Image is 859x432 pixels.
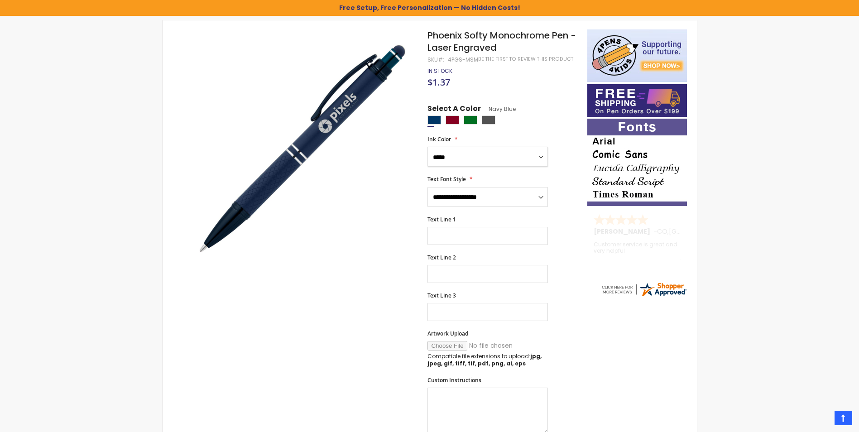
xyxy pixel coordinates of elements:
div: Customer service is great and very helpful [594,241,681,261]
span: Phoenix Softy Monochrome Pen - Laser Engraved [427,29,576,54]
img: font-personalization-examples [587,119,687,206]
a: Top [835,411,852,425]
div: Green [464,115,477,125]
p: Compatible file extensions to upload: [427,353,548,367]
img: Free shipping on orders over $199 [587,84,687,117]
span: [PERSON_NAME] [594,227,653,236]
div: Availability [427,67,452,75]
div: Gunmetal [482,115,495,125]
span: CO [657,227,667,236]
span: Ink Color [427,135,451,143]
span: - , [653,227,735,236]
span: Text Line 3 [427,292,456,299]
span: Navy Blue [481,105,516,113]
a: Be the first to review this product [478,56,573,62]
span: Text Line 1 [427,216,456,223]
div: Navy Blue [427,115,441,125]
span: In stock [427,67,452,75]
img: 4pens.com widget logo [600,281,687,298]
strong: jpg, jpeg, gif, tiff, tif, pdf, png, ai, eps [427,352,542,367]
strong: SKU [427,56,444,63]
span: Select A Color [427,104,481,116]
img: navy-4pgs-msm-phoenix-softy-monochrome-pen_1.jpg [181,29,416,264]
span: Text Line 2 [427,254,456,261]
a: 4pens.com certificate URL [600,292,687,299]
span: [GEOGRAPHIC_DATA] [669,227,735,236]
span: Custom Instructions [427,376,481,384]
img: 4pens 4 kids [587,29,687,82]
span: Text Font Style [427,175,466,183]
span: Artwork Upload [427,330,468,337]
span: $1.37 [427,76,450,88]
div: 4PGS-MSM [448,56,478,63]
div: Burgundy [446,115,459,125]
